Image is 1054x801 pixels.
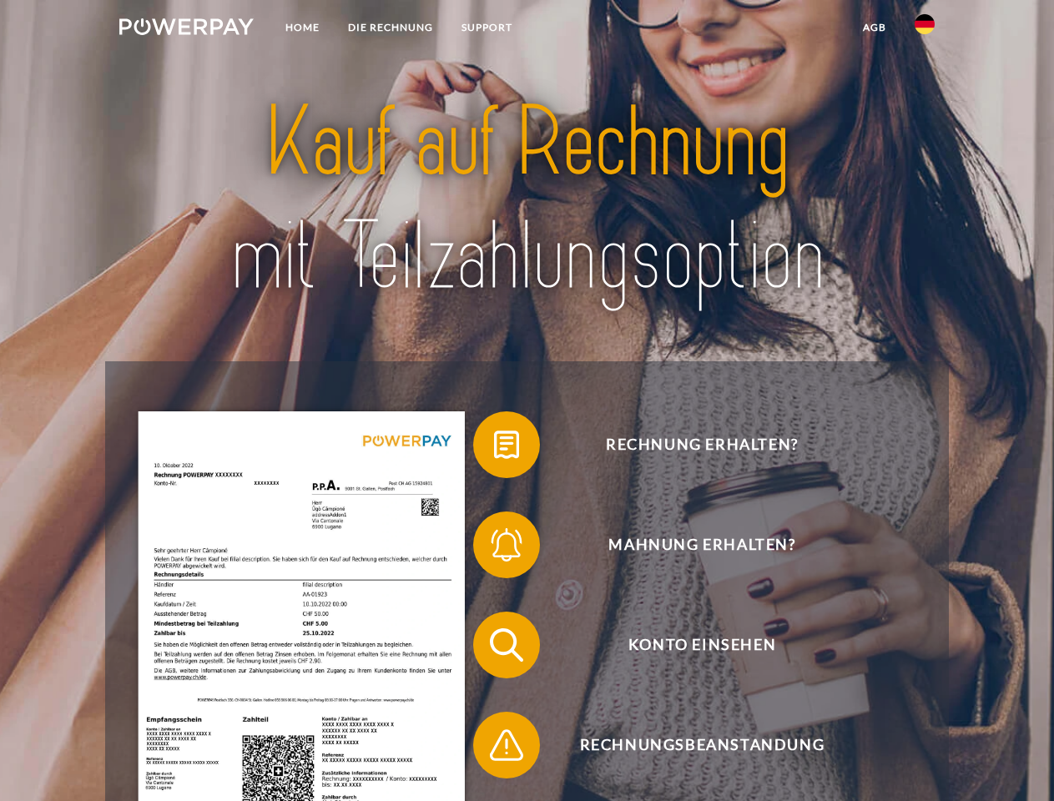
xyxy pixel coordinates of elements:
a: agb [849,13,900,43]
button: Mahnung erhalten? [473,511,907,578]
span: Rechnungsbeanstandung [497,712,906,778]
button: Konto einsehen [473,612,907,678]
a: Home [271,13,334,43]
img: qb_bill.svg [486,424,527,466]
button: Rechnung erhalten? [473,411,907,478]
a: SUPPORT [447,13,527,43]
img: title-powerpay_de.svg [159,80,895,320]
img: de [915,14,935,34]
button: Rechnungsbeanstandung [473,712,907,778]
span: Rechnung erhalten? [497,411,906,478]
span: Mahnung erhalten? [497,511,906,578]
img: qb_bell.svg [486,524,527,566]
img: qb_search.svg [486,624,527,666]
a: DIE RECHNUNG [334,13,447,43]
img: logo-powerpay-white.svg [119,18,254,35]
img: qb_warning.svg [486,724,527,766]
span: Konto einsehen [497,612,906,678]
